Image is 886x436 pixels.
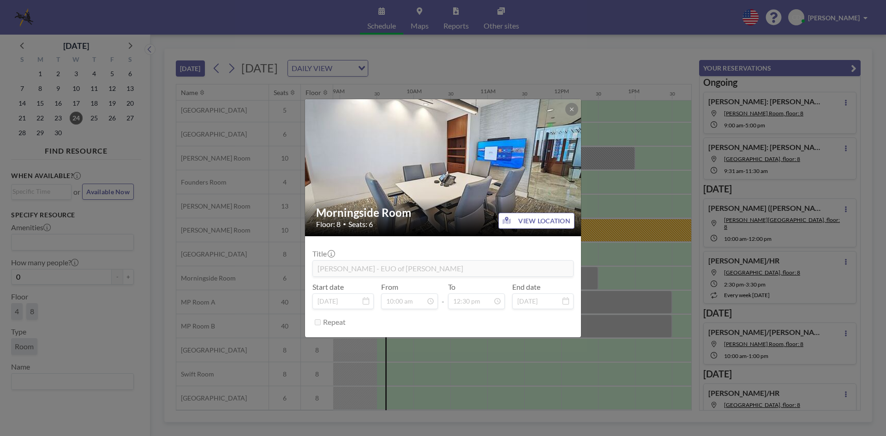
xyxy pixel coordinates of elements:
span: Floor: 8 [316,220,341,229]
label: End date [512,282,540,292]
label: To [448,282,455,292]
label: Start date [312,282,344,292]
label: From [381,282,398,292]
span: Seats: 6 [348,220,373,229]
img: 537.jpg [305,63,582,271]
button: VIEW LOCATION [498,213,575,229]
span: • [343,221,346,227]
label: Repeat [323,317,346,327]
span: - [442,286,444,306]
label: Title [312,249,334,258]
h2: Morningside Room [316,206,571,220]
input: (No title) [313,261,573,276]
